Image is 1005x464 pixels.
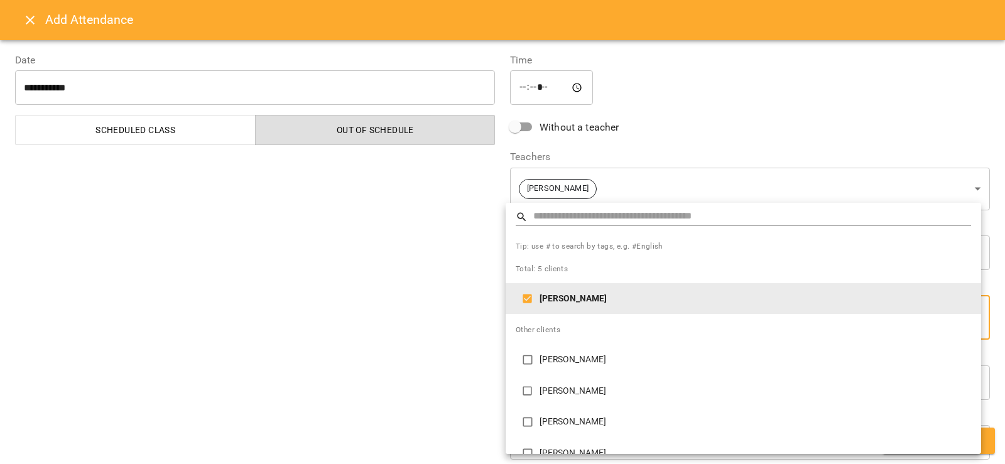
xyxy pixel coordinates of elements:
[540,416,971,428] p: [PERSON_NAME]
[516,325,560,334] span: Other clients
[540,293,971,305] p: [PERSON_NAME]
[516,264,568,273] span: Total: 5 clients
[516,240,971,253] span: Tip: use # to search by tags, e.g. #English
[540,447,971,460] p: [PERSON_NAME]
[540,385,971,397] p: [PERSON_NAME]
[540,353,971,366] p: [PERSON_NAME]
